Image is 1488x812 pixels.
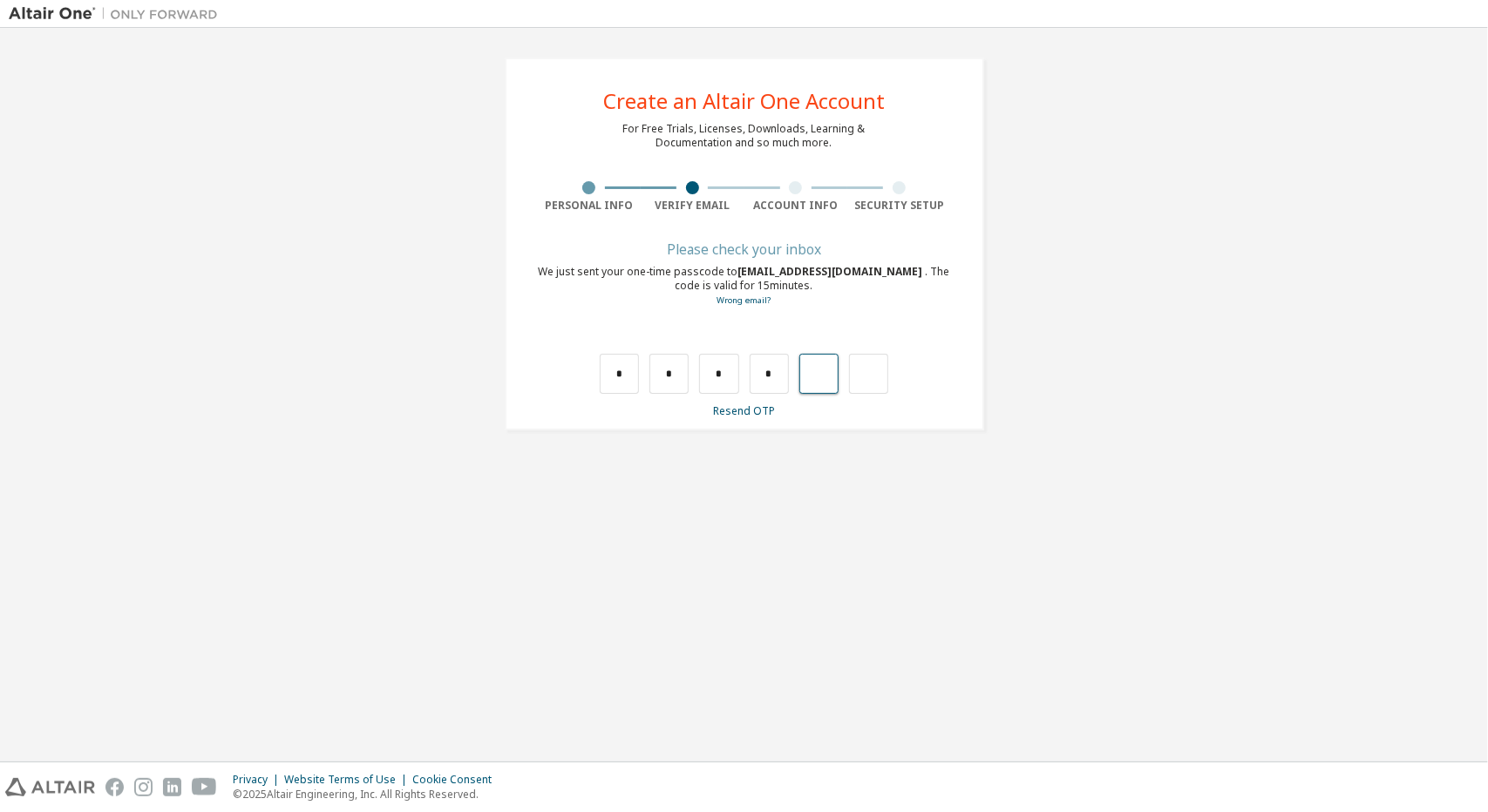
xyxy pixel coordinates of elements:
[105,778,124,796] img: facebook.svg
[192,778,217,796] img: youtube.svg
[744,199,848,213] div: Account Info
[284,773,412,787] div: Website Terms of Use
[538,244,951,254] div: Please check your inbox
[134,778,153,796] img: instagram.svg
[5,778,95,796] img: altair_logo.svg
[623,122,866,150] div: For Free Trials, Licenses, Downloads, Learning & Documentation and so much more.
[412,773,502,787] div: Cookie Consent
[603,91,885,112] div: Create an Altair One Account
[233,773,284,787] div: Privacy
[738,264,926,279] span: [EMAIL_ADDRESS][DOMAIN_NAME]
[847,199,951,213] div: Security Setup
[9,5,227,23] img: Altair One
[713,403,775,418] a: Resend OTP
[717,294,771,306] a: Go back to the registration form
[163,778,181,796] img: linkedin.svg
[538,199,642,213] div: Personal Info
[538,265,951,308] div: We just sent your one-time passcode to . The code is valid for 15 minutes.
[641,199,744,213] div: Verify Email
[233,787,502,802] p: © 2025 Altair Engineering, Inc. All Rights Reserved.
